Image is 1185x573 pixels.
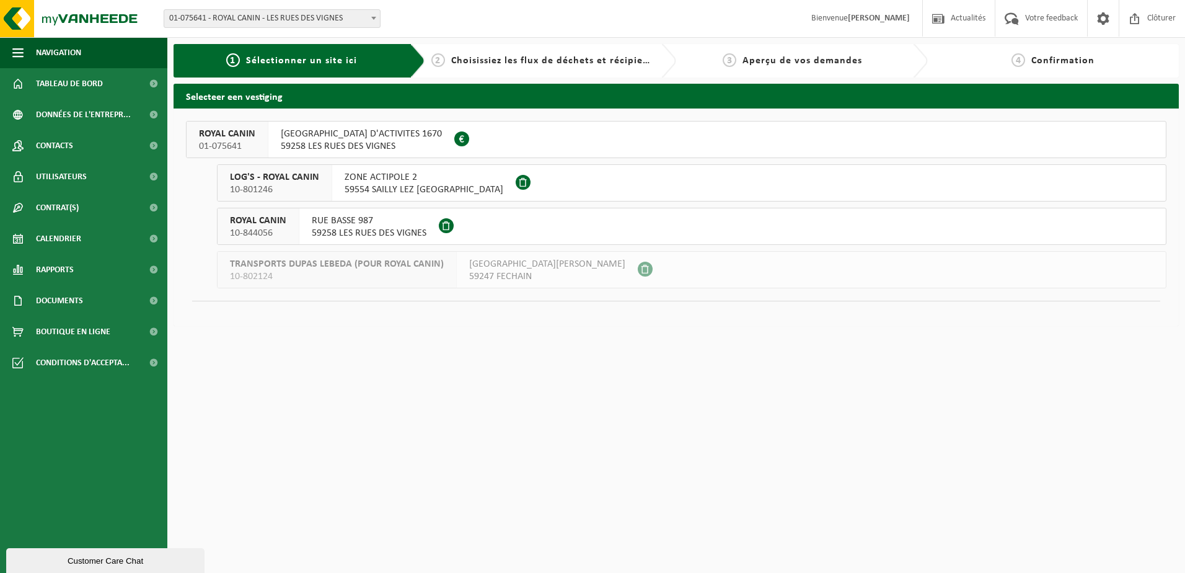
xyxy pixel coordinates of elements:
span: 59258 LES RUES DES VIGNES [312,227,426,239]
span: 01-075641 - ROYAL CANIN - LES RUES DES VIGNES [164,9,381,28]
span: Calendrier [36,223,81,254]
span: 59247 FECHAIN [469,270,625,283]
span: Aperçu de vos demandes [742,56,862,66]
span: Contacts [36,130,73,161]
span: [GEOGRAPHIC_DATA][PERSON_NAME] [469,258,625,270]
span: 10-844056 [230,227,286,239]
span: Rapports [36,254,74,285]
span: 01-075641 [199,140,255,153]
span: ROYAL CANIN [199,128,255,140]
button: ROYAL CANIN 10-844056 RUE BASSE 98759258 LES RUES DES VIGNES [217,208,1166,245]
span: 01-075641 - ROYAL CANIN - LES RUES DES VIGNES [164,10,380,27]
strong: [PERSON_NAME] [848,14,910,23]
span: RUE BASSE 987 [312,215,426,227]
span: [GEOGRAPHIC_DATA] D'ACTIVITES 1670 [281,128,442,140]
h2: Selecteer een vestiging [174,84,1179,108]
span: LOG'S - ROYAL CANIN [230,171,319,184]
span: Tableau de bord [36,68,103,99]
span: Contrat(s) [36,192,79,223]
span: 3 [723,53,736,67]
iframe: chat widget [6,546,207,573]
span: Navigation [36,37,81,68]
span: Boutique en ligne [36,316,110,347]
span: ROYAL CANIN [230,215,286,227]
button: LOG'S - ROYAL CANIN 10-801246 ZONE ACTIPOLE 259554 SAILLY LEZ [GEOGRAPHIC_DATA] [217,164,1166,202]
span: Choisissiez les flux de déchets et récipients [451,56,658,66]
span: 59258 LES RUES DES VIGNES [281,140,442,153]
span: Données de l'entrepr... [36,99,131,130]
span: 10-801246 [230,184,319,196]
span: Conditions d'accepta... [36,347,130,378]
span: Sélectionner un site ici [246,56,357,66]
span: TRANSPORTS DUPAS LEBEDA (POUR ROYAL CANIN) [230,258,444,270]
span: 59554 SAILLY LEZ [GEOGRAPHIC_DATA] [345,184,503,196]
span: Utilisateurs [36,161,87,192]
span: 2 [431,53,445,67]
span: ZONE ACTIPOLE 2 [345,171,503,184]
span: Confirmation [1031,56,1095,66]
button: ROYAL CANIN 01-075641 [GEOGRAPHIC_DATA] D'ACTIVITES 167059258 LES RUES DES VIGNES [186,121,1166,158]
span: Documents [36,285,83,316]
span: 1 [226,53,240,67]
span: 10-802124 [230,270,444,283]
span: 4 [1011,53,1025,67]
